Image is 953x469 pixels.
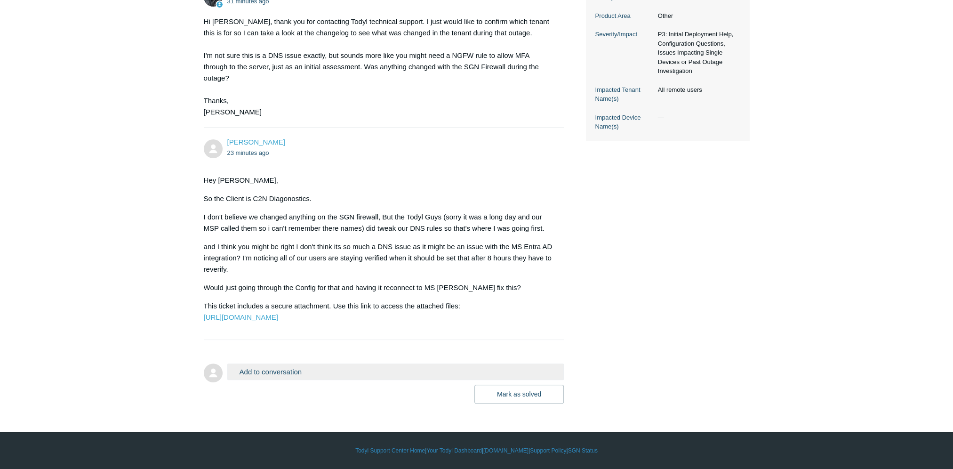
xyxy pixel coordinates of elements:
[483,446,529,455] a: [DOMAIN_NAME]
[595,11,653,21] dt: Product Area
[595,113,653,131] dt: Impacted Device Name(s)
[227,138,285,146] a: [PERSON_NAME]
[204,16,555,118] div: Hi [PERSON_NAME], thank you for contacting Todyl technical support. I just would like to confirm ...
[474,385,564,404] button: Mark as solved
[595,30,653,39] dt: Severity/Impact
[204,211,555,234] p: I don't believe we changed anything on the SGN firewall, But the Todyl Guys (sorry it was a long ...
[653,85,740,95] dd: All remote users
[653,11,740,21] dd: Other
[204,446,750,455] div: | | | |
[426,446,481,455] a: Your Todyl Dashboard
[204,193,555,204] p: So the Client is C2N Diagonostics.
[595,85,653,104] dt: Impacted Tenant Name(s)
[204,241,555,275] p: and I think you might be right I don't think its so much a DNS issue as it might be an issue with...
[227,364,564,380] button: Add to conversation
[653,113,740,122] dd: —
[355,446,425,455] a: Todyl Support Center Home
[204,175,555,186] p: Hey [PERSON_NAME],
[204,313,278,321] a: [URL][DOMAIN_NAME]
[568,446,598,455] a: SGN Status
[204,300,555,323] p: This ticket includes a secure attachment. Use this link to access the attached files:
[204,282,555,293] p: Would just going through the Config for that and having it reconnect to MS [PERSON_NAME] fix this?
[530,446,566,455] a: Support Policy
[227,149,269,156] time: 09/30/2025, 10:53
[227,138,285,146] span: Michael Cutinello
[653,30,740,76] dd: P3: Initial Deployment Help, Configuration Questions, Issues Impacting Single Devices or Past Out...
